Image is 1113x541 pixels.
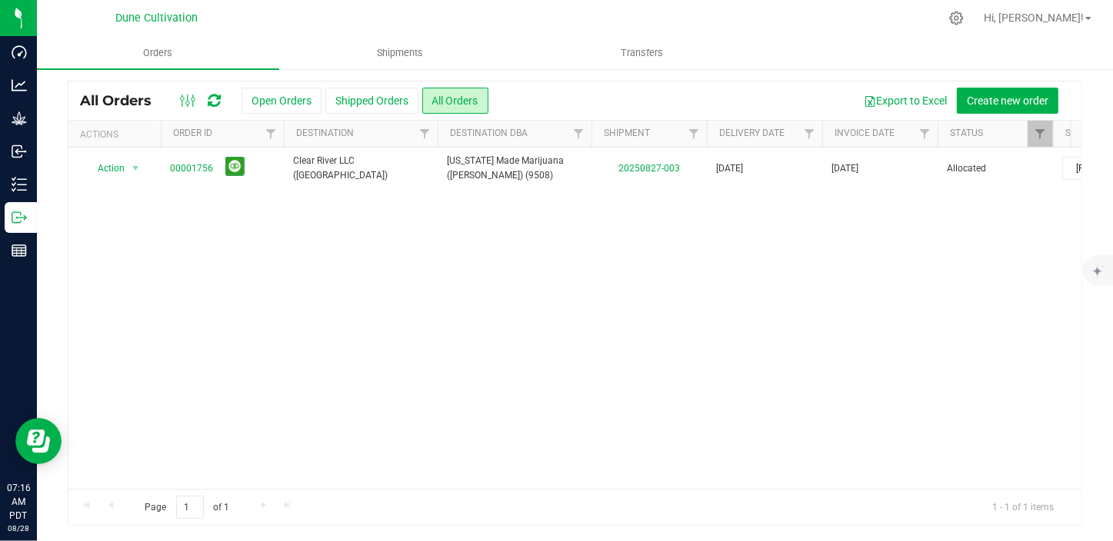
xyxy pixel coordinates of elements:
a: 20250827-003 [618,163,680,174]
a: Transfers [522,37,764,69]
span: 1 - 1 of 1 items [980,496,1066,519]
span: Transfers [600,46,684,60]
button: Shipped Orders [325,88,418,114]
a: Filter [412,121,438,147]
inline-svg: Reports [12,243,27,258]
span: select [126,158,145,179]
a: Filter [566,121,591,147]
span: Clear River LLC ([GEOGRAPHIC_DATA]) [293,154,428,183]
a: Filter [1028,121,1053,147]
a: Status [950,128,983,138]
span: [DATE] [716,161,743,176]
span: Action [84,158,125,179]
span: Hi, [PERSON_NAME]! [984,12,1084,24]
inline-svg: Dashboard [12,45,27,60]
a: Shipment [604,128,650,138]
iframe: Resource center [15,418,62,464]
span: Page of 1 [132,496,242,519]
div: Manage settings [947,11,966,25]
inline-svg: Analytics [12,78,27,93]
a: Delivery Date [719,128,785,138]
a: 00001756 [170,161,213,176]
a: Sales Rep [1065,128,1111,138]
inline-svg: Outbound [12,210,27,225]
span: Dune Cultivation [116,12,198,25]
div: Actions [80,129,155,140]
p: 07:16 AM PDT [7,481,30,523]
input: 1 [176,496,204,519]
a: Filter [912,121,938,147]
span: All Orders [80,92,167,109]
a: Destination [296,128,354,138]
a: Destination DBA [450,128,528,138]
a: Filter [797,121,822,147]
button: All Orders [422,88,488,114]
inline-svg: Inbound [12,144,27,159]
span: Allocated [947,161,1044,176]
span: Shipments [356,46,444,60]
inline-svg: Inventory [12,177,27,192]
a: Order ID [173,128,212,138]
span: [DATE] [831,161,858,176]
span: Orders [122,46,193,60]
span: [US_STATE] Made Marijuana ([PERSON_NAME]) (9508) [447,154,582,183]
p: 08/28 [7,523,30,534]
button: Export to Excel [854,88,957,114]
a: Invoice Date [835,128,895,138]
a: Shipments [279,37,522,69]
button: Create new order [957,88,1058,114]
a: Filter [258,121,284,147]
inline-svg: Grow [12,111,27,126]
button: Open Orders [242,88,322,114]
a: Orders [37,37,279,69]
span: Create new order [967,95,1048,107]
a: Filter [681,121,707,147]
